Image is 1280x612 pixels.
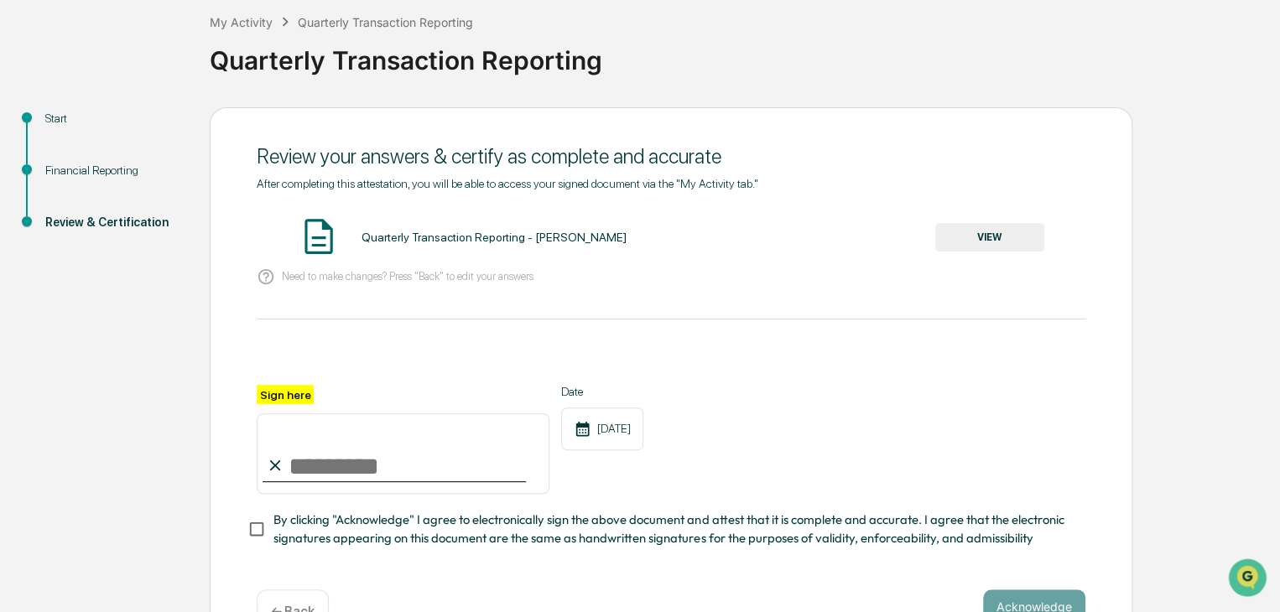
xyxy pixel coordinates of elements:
div: My Activity [210,15,273,29]
span: By clicking "Acknowledge" I agree to electronically sign the above document and attest that it is... [273,511,1072,548]
span: Pylon [167,284,203,297]
div: 🗄️ [122,213,135,226]
span: After completing this attestation, you will be able to access your signed document via the "My Ac... [257,177,758,190]
a: 🔎Data Lookup [10,236,112,267]
div: Start new chat [57,128,275,145]
a: 🗄️Attestations [115,205,215,235]
a: Powered byPylon [118,283,203,297]
a: 🖐️Preclearance [10,205,115,235]
div: Quarterly Transaction Reporting [298,15,473,29]
div: Start [45,110,183,127]
div: Quarterly Transaction Reporting - [PERSON_NAME] [361,231,626,244]
div: Quarterly Transaction Reporting [210,32,1272,75]
span: Preclearance [34,211,108,228]
div: 🖐️ [17,213,30,226]
div: [DATE] [561,407,643,450]
p: How can we help? [17,35,305,62]
img: Document Icon [298,215,340,257]
div: Review & Certification [45,214,183,231]
div: 🔎 [17,245,30,258]
div: Review your answers & certify as complete and accurate [257,144,1085,169]
span: Attestations [138,211,208,228]
button: Start new chat [285,133,305,153]
div: Financial Reporting [45,162,183,179]
iframe: Open customer support [1226,557,1272,602]
button: VIEW [935,223,1044,252]
span: Data Lookup [34,243,106,260]
label: Date [561,385,643,398]
p: Need to make changes? Press "Back" to edit your answers [282,270,533,283]
div: We're available if you need us! [57,145,212,158]
label: Sign here [257,385,314,404]
img: 1746055101610-c473b297-6a78-478c-a979-82029cc54cd1 [17,128,47,158]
